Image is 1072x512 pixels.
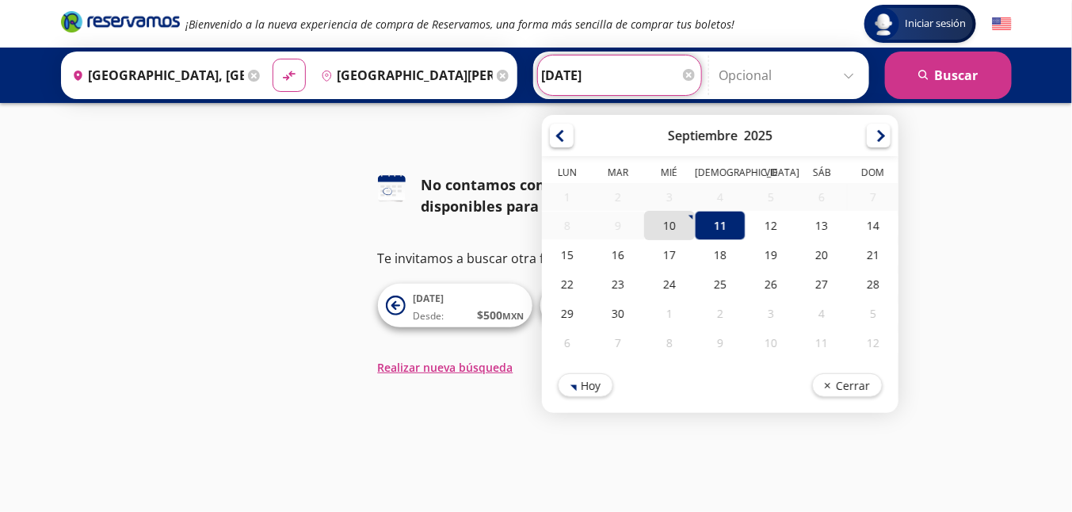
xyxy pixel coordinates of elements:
div: 16-Sep-25 [593,240,643,269]
div: 26-Sep-25 [746,269,796,299]
div: 02-Oct-25 [694,299,745,328]
i: Brand Logo [61,10,180,33]
div: 20-Sep-25 [796,240,847,269]
div: 06-Oct-25 [542,328,593,357]
small: MXN [503,310,525,322]
th: Jueves [694,166,745,183]
div: 30-Sep-25 [593,299,643,328]
div: 07-Sep-25 [847,183,898,211]
div: 08-Sep-25 [542,212,593,239]
div: 10-Sep-25 [643,211,694,240]
div: 28-Sep-25 [847,269,898,299]
div: 03-Sep-25 [643,183,694,211]
div: 13-Sep-25 [796,211,847,240]
div: 11-Oct-25 [796,328,847,357]
div: 10-Oct-25 [746,328,796,357]
div: 12-Sep-25 [746,211,796,240]
div: 09-Sep-25 [593,212,643,239]
th: Miércoles [643,166,694,183]
p: Te invitamos a buscar otra fecha o ruta [378,249,695,268]
th: Martes [593,166,643,183]
div: 29-Sep-25 [542,299,593,328]
div: 24-Sep-25 [643,269,694,299]
button: [DATE]Desde:$500MXN [378,284,532,327]
div: 08-Oct-25 [643,328,694,357]
th: Sábado [796,166,847,183]
th: Domingo [847,166,898,183]
div: 06-Sep-25 [796,183,847,211]
th: Lunes [542,166,593,183]
div: 2025 [744,127,773,144]
div: 05-Oct-25 [847,299,898,328]
div: 17-Sep-25 [643,240,694,269]
input: Opcional [719,55,861,95]
div: 14-Sep-25 [847,211,898,240]
div: No contamos con horarios disponibles para esta fecha [422,174,695,217]
th: Viernes [746,166,796,183]
input: Elegir Fecha [542,55,697,95]
div: 05-Sep-25 [746,183,796,211]
div: 07-Oct-25 [593,328,643,357]
div: 19-Sep-25 [746,240,796,269]
div: 23-Sep-25 [593,269,643,299]
div: Septiembre [668,127,738,144]
a: Brand Logo [61,10,180,38]
button: Cerrar [811,373,882,397]
div: 15-Sep-25 [542,240,593,269]
span: Iniciar sesión [899,16,973,32]
span: [DATE] [414,292,444,305]
div: 04-Sep-25 [694,183,745,211]
div: 12-Oct-25 [847,328,898,357]
button: Realizar nueva búsqueda [378,359,513,376]
span: Desde: [414,309,444,323]
button: [DATE] [540,284,695,327]
div: 21-Sep-25 [847,240,898,269]
div: 03-Oct-25 [746,299,796,328]
div: 01-Sep-25 [542,183,593,211]
div: 04-Oct-25 [796,299,847,328]
div: 27-Sep-25 [796,269,847,299]
em: ¡Bienvenido a la nueva experiencia de compra de Reservamos, una forma más sencilla de comprar tus... [186,17,735,32]
div: 18-Sep-25 [694,240,745,269]
div: 09-Oct-25 [694,328,745,357]
div: 22-Sep-25 [542,269,593,299]
div: 02-Sep-25 [593,183,643,211]
button: English [992,14,1012,34]
input: Buscar Destino [315,55,493,95]
div: 11-Sep-25 [694,211,745,240]
div: 01-Oct-25 [643,299,694,328]
button: Buscar [885,52,1012,99]
div: 25-Sep-25 [694,269,745,299]
span: $ 500 [478,307,525,323]
button: Hoy [558,373,613,397]
input: Buscar Origen [66,55,244,95]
